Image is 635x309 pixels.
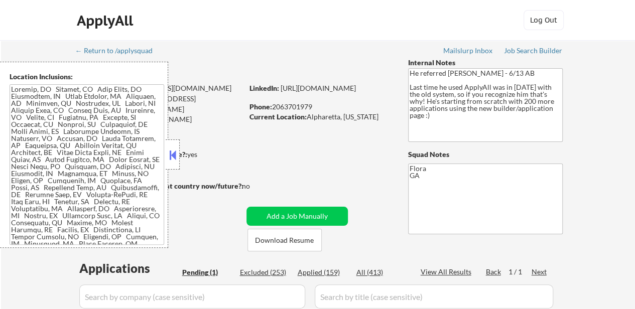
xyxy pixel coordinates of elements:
div: Squad Notes [408,149,563,160]
div: Pending (1) [182,267,232,277]
div: 1 / 1 [509,267,532,277]
a: ← Return to /applysquad [75,47,162,57]
div: no [242,181,271,191]
div: ApplyAll [77,12,136,29]
a: Job Search Builder [504,47,563,57]
div: Back [486,267,502,277]
input: Search by company (case sensitive) [79,284,305,308]
div: 2063701979 [249,102,392,112]
div: All (413) [356,267,407,277]
strong: Current Location: [249,112,307,121]
div: Excluded (253) [240,267,290,277]
button: Download Resume [247,229,322,251]
div: View All Results [421,267,474,277]
button: Add a Job Manually [246,207,348,226]
strong: Phone: [249,102,272,111]
input: Search by title (case sensitive) [315,284,553,308]
div: Location Inclusions: [10,72,164,82]
div: Internal Notes [408,58,563,68]
div: Applied (159) [298,267,348,277]
button: Log Out [524,10,564,30]
div: ← Return to /applysquad [75,47,162,54]
a: [URL][DOMAIN_NAME] [281,84,356,92]
div: Applications [79,262,179,274]
div: Job Search Builder [504,47,563,54]
div: Mailslurp Inbox [443,47,493,54]
strong: LinkedIn: [249,84,279,92]
div: Alpharetta, [US_STATE] [249,112,392,122]
div: Next [532,267,548,277]
a: Mailslurp Inbox [443,47,493,57]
